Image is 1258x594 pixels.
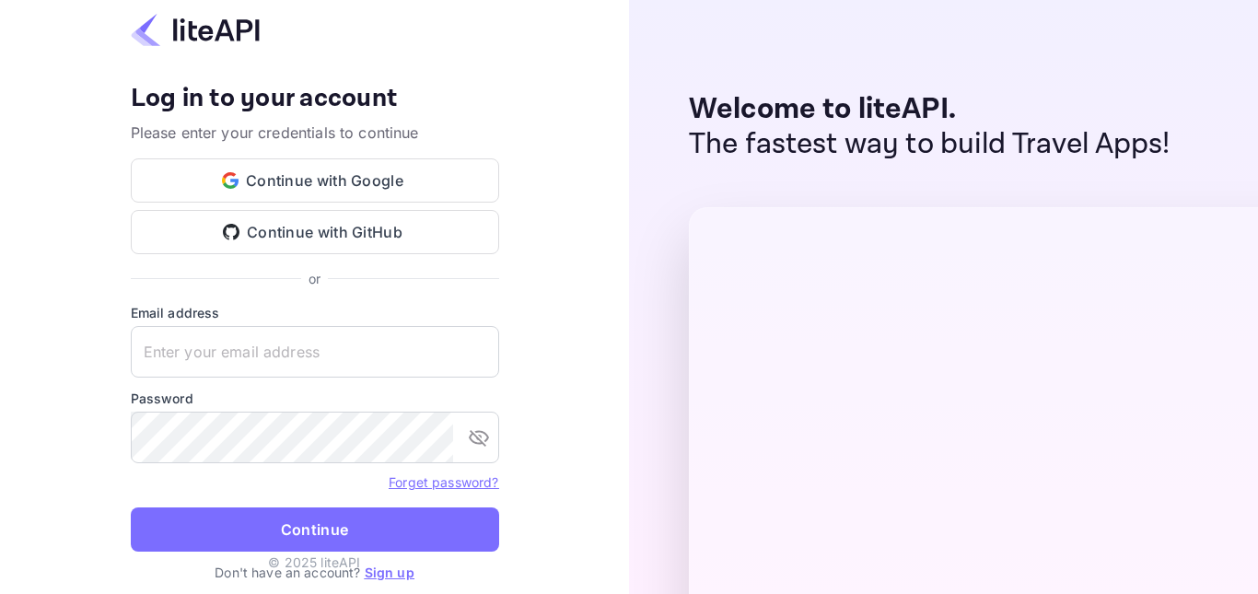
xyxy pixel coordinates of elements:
[689,127,1171,162] p: The fastest way to build Travel Apps!
[460,419,497,456] button: toggle password visibility
[131,122,499,144] p: Please enter your credentials to continue
[131,507,499,552] button: Continue
[131,563,499,582] p: Don't have an account?
[131,158,499,203] button: Continue with Google
[309,269,320,288] p: or
[389,472,498,491] a: Forget password?
[131,303,499,322] label: Email address
[389,474,498,490] a: Forget password?
[131,389,499,408] label: Password
[131,210,499,254] button: Continue with GitHub
[365,565,414,580] a: Sign up
[131,83,499,115] h4: Log in to your account
[268,553,360,572] p: © 2025 liteAPI
[689,92,1171,127] p: Welcome to liteAPI.
[131,326,499,378] input: Enter your email address
[131,12,260,48] img: liteapi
